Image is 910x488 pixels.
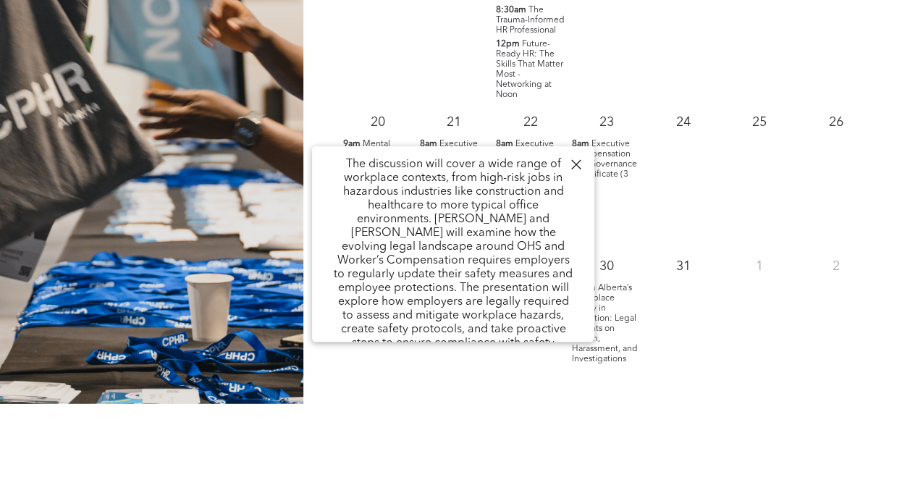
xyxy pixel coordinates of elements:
span: 12pm [496,39,520,49]
p: 26 [822,109,848,135]
span: Executive Compensation and Governance - Certificate (3 days) [572,140,637,189]
span: 8am [419,139,437,149]
p: 20 [365,109,391,135]
p: 31 [670,253,696,279]
span: Alberta’s Workplace Safety in Transition: Legal Insights on Health, Harassment, and Investigations [572,284,638,363]
p: 24 [670,109,696,135]
p: 21 [441,109,467,135]
span: Executive Compensation and Governance - Certificate (3 days) [496,140,561,189]
span: Mental Health Skills Training - Certificate (3 days) [343,140,395,189]
span: The Trauma-Informed HR Professional [496,6,565,35]
span: 9am [343,139,361,149]
p: The discussion will cover a wide range of workplace contexts, from high-risk jobs in hazardous in... [334,158,573,405]
span: 8am [572,139,589,149]
p: 23 [594,109,620,135]
span: 8:30am [496,5,526,15]
p: 30 [594,253,620,279]
span: Executive Compensation and Governance - Certificate (3 days) [419,140,484,189]
p: 22 [518,109,544,135]
span: 8am [496,139,513,149]
p: 1 [746,253,772,279]
p: 25 [746,109,772,135]
span: Future-Ready HR: The Skills That Matter Most - Networking at Noon [496,40,563,99]
p: 2 [822,253,848,279]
